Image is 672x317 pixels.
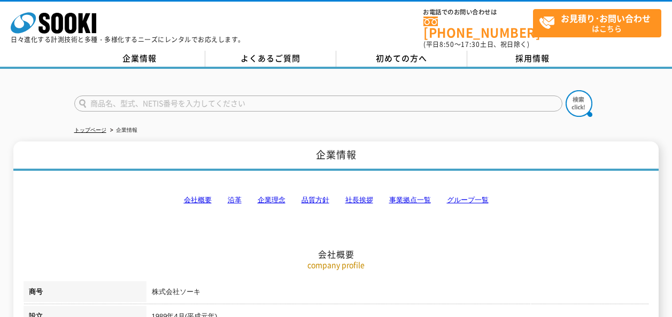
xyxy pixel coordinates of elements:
a: 社長挨拶 [345,196,373,204]
input: 商品名、型式、NETIS番号を入力してください [74,96,562,112]
img: btn_search.png [566,90,592,117]
p: company profile [24,259,649,271]
span: 17:30 [461,39,480,49]
strong: お見積り･お問い合わせ [561,12,651,25]
span: 8:50 [439,39,454,49]
a: お見積り･お問い合わせはこちら [533,9,661,37]
a: [PHONE_NUMBER] [423,17,533,38]
a: トップページ [74,127,106,133]
a: 企業理念 [258,196,285,204]
a: 事業拠点一覧 [389,196,431,204]
a: 品質方針 [302,196,329,204]
a: 企業情報 [74,51,205,67]
a: 採用情報 [467,51,598,67]
a: 会社概要 [184,196,212,204]
a: よくあるご質問 [205,51,336,67]
td: 株式会社ソーキ [146,281,649,306]
span: (平日 ～ 土日、祝日除く) [423,39,529,49]
a: グループ一覧 [447,196,489,204]
th: 商号 [24,281,146,306]
h2: 会社概要 [24,142,649,260]
p: 日々進化する計測技術と多種・多様化するニーズにレンタルでお応えします。 [11,36,245,43]
span: お電話でのお問い合わせは [423,9,533,15]
span: はこちら [539,10,661,36]
li: 企業情報 [108,125,137,136]
h1: 企業情報 [13,141,659,171]
a: 沿革 [228,196,242,204]
span: 初めての方へ [376,52,427,64]
a: 初めての方へ [336,51,467,67]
